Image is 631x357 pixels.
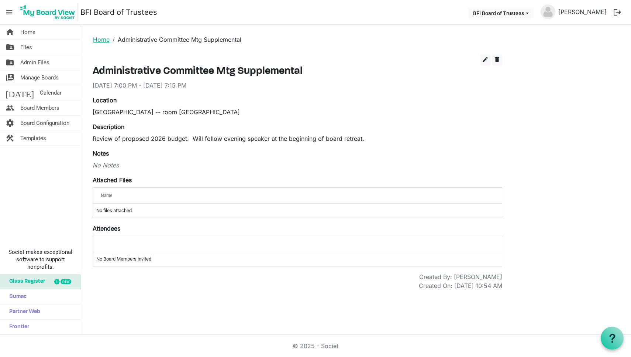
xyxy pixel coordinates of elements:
[492,54,502,65] button: delete
[61,279,71,284] div: new
[419,272,502,281] div: Created By: [PERSON_NAME]
[93,122,124,131] label: Description
[93,204,502,218] td: No files attached
[6,116,14,130] span: settings
[20,40,32,55] span: Files
[6,131,14,146] span: construction
[93,96,117,105] label: Location
[93,81,502,90] div: [DATE] 7:00 PM - [DATE] 7:15 PM
[20,55,49,70] span: Admin Files
[6,320,29,334] span: Frontier
[6,289,27,304] span: Sumac
[6,274,45,289] span: Glass Register
[20,25,35,40] span: Home
[6,101,14,115] span: people
[93,176,132,184] label: Attached Files
[6,305,40,319] span: Partner Web
[6,70,14,85] span: switch_account
[20,131,46,146] span: Templates
[101,193,112,198] span: Name
[2,5,16,19] span: menu
[80,5,157,20] a: BFI Board of Trustees
[6,85,34,100] span: [DATE]
[93,134,502,143] p: Review of proposed 2026 budget. Will follow evening speaker at the beginning of board retreat.
[468,8,534,18] button: BFI Board of Trustees dropdownbutton
[480,54,490,65] button: edit
[419,281,502,290] div: Created On: [DATE] 10:54 AM
[93,252,502,266] td: No Board Members invited
[20,101,59,115] span: Board Members
[40,85,62,100] span: Calendar
[93,161,502,170] div: No Notes
[610,4,625,20] button: logout
[555,4,610,19] a: [PERSON_NAME]
[482,56,489,63] span: edit
[20,70,59,85] span: Manage Boards
[93,65,502,78] h3: Administrative Committee Mtg Supplemental
[93,36,110,43] a: Home
[3,248,77,271] span: Societ makes exceptional software to support nonprofits.
[494,56,500,63] span: delete
[93,224,120,233] label: Attendees
[6,55,14,70] span: folder_shared
[20,116,69,130] span: Board Configuration
[93,149,109,158] label: Notes
[18,3,80,21] a: My Board View Logo
[293,342,338,350] a: © 2025 - Societ
[6,40,14,55] span: folder_shared
[110,35,241,44] li: Administrative Committee Mtg Supplemental
[541,4,555,19] img: no-profile-picture.svg
[6,25,14,40] span: home
[18,3,77,21] img: My Board View Logo
[93,108,502,116] div: [GEOGRAPHIC_DATA] -- room [GEOGRAPHIC_DATA]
